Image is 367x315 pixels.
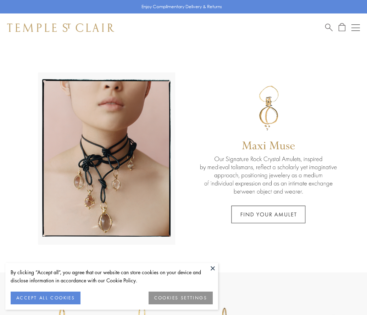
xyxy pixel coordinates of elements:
div: By clicking “Accept all”, you agree that our website can store cookies on your device and disclos... [11,268,213,284]
p: Enjoy Complimentary Delivery & Returns [141,3,222,10]
img: Temple St. Clair [7,23,114,32]
button: ACCEPT ALL COOKIES [11,292,80,304]
a: Open Shopping Bag [339,23,345,32]
button: COOKIES SETTINGS [149,292,213,304]
button: Open navigation [351,23,360,32]
a: Search [325,23,333,32]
